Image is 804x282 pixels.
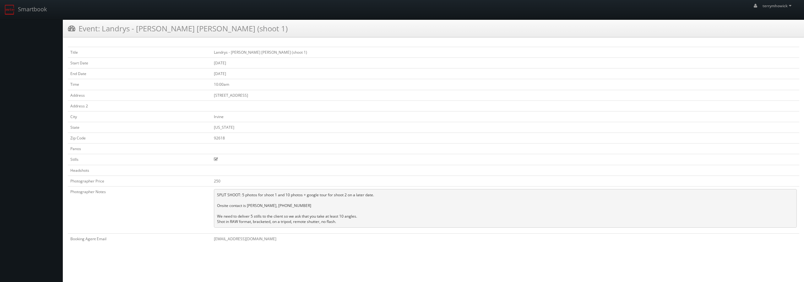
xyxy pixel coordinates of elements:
[211,79,799,90] td: 10:00am
[68,165,211,176] td: Headshots
[68,79,211,90] td: Time
[68,47,211,58] td: Title
[68,111,211,122] td: City
[211,90,799,100] td: [STREET_ADDRESS]
[211,58,799,68] td: [DATE]
[68,176,211,186] td: Photographer Price
[211,233,799,244] td: [EMAIL_ADDRESS][DOMAIN_NAME]
[211,122,799,133] td: [US_STATE]
[68,23,288,34] h3: Event: Landrys - [PERSON_NAME] [PERSON_NAME] (shoot 1)
[211,111,799,122] td: Irvine
[68,68,211,79] td: End Date
[68,122,211,133] td: State
[68,133,211,144] td: Zip Code
[763,3,793,8] span: terrymhowick
[68,186,211,233] td: Photographer Notes
[68,144,211,154] td: Panos
[211,68,799,79] td: [DATE]
[214,189,797,228] pre: SPLIT SHOOT: 5 photos for shoot 1 and 10 photos + google tour for shoot 2 on a later date. Onsite...
[68,154,211,165] td: Stills
[68,58,211,68] td: Start Date
[211,133,799,144] td: 92618
[211,47,799,58] td: Landrys - [PERSON_NAME] [PERSON_NAME] (shoot 1)
[5,5,15,15] img: smartbook-logo.png
[68,233,211,244] td: Booking Agent Email
[68,90,211,100] td: Address
[211,176,799,186] td: 250
[68,100,211,111] td: Address 2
